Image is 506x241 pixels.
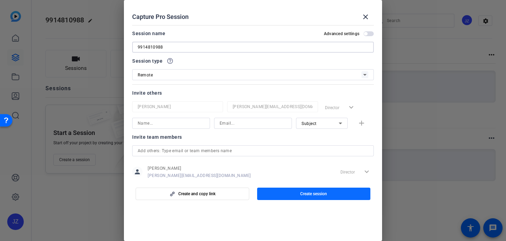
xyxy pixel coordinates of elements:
div: Invite others [132,89,374,97]
input: Enter Session Name [138,43,368,51]
span: Remote [138,73,153,77]
div: Session name [132,29,165,38]
span: [PERSON_NAME] [148,166,251,171]
input: Name... [138,119,204,127]
button: Create session [257,188,371,200]
mat-icon: close [361,13,370,21]
input: Email... [220,119,286,127]
input: Name... [138,103,218,111]
div: Capture Pro Session [132,9,374,25]
span: Create session [300,191,327,197]
span: Subject [302,121,317,126]
input: Add others: Type email or team members name [138,147,368,155]
mat-icon: person [132,167,143,177]
h2: Advanced settings [324,31,359,36]
input: Email... [233,103,313,111]
span: Create and copy link [178,191,215,197]
button: Create and copy link [136,188,249,200]
span: [PERSON_NAME][EMAIL_ADDRESS][DOMAIN_NAME] [148,173,251,178]
span: Session type [132,57,162,65]
mat-icon: help_outline [167,57,173,64]
div: Invite team members [132,133,374,141]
